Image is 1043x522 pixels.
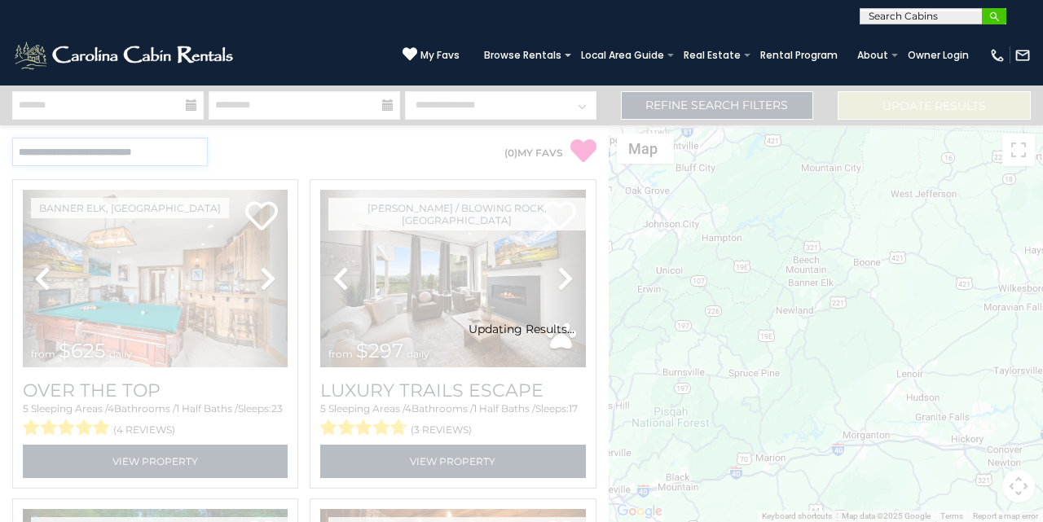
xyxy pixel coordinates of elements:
[420,48,460,63] span: My Favs
[752,44,846,67] a: Rental Program
[1014,47,1031,64] img: mail-regular-white.png
[12,39,238,72] img: White-1-2.png
[849,44,896,67] a: About
[573,44,672,67] a: Local Area Guide
[676,44,749,67] a: Real Estate
[900,44,977,67] a: Owner Login
[403,46,460,64] a: My Favs
[476,44,570,67] a: Browse Rentals
[989,47,1006,64] img: phone-regular-white.png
